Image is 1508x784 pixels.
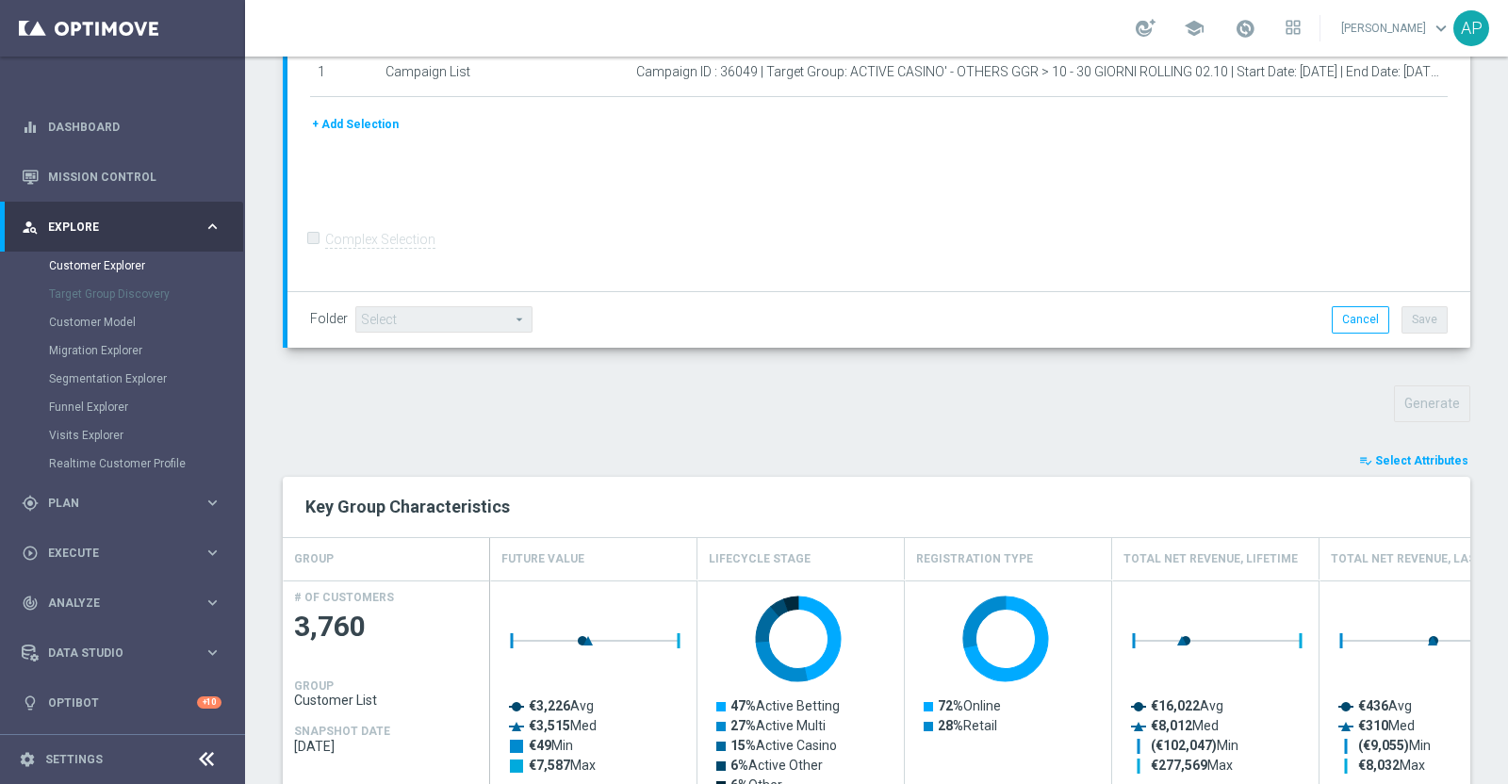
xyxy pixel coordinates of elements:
button: + Add Selection [310,114,401,135]
tspan: €310 [1358,718,1388,733]
a: Customer Explorer [49,258,196,273]
h4: GROUP [294,543,334,576]
i: track_changes [22,595,39,612]
text: Max [529,758,596,773]
tspan: 72% [938,698,963,713]
h2: Key Group Characteristics [305,496,1448,518]
tspan: €7,587 [529,758,570,773]
button: Cancel [1332,306,1389,333]
text: Avg [529,698,594,713]
h4: Lifecycle Stage [709,543,811,576]
i: keyboard_arrow_right [204,494,221,512]
text: Avg [1151,698,1223,713]
div: Explore [22,219,204,236]
div: Target Group Discovery [49,280,243,308]
text: Med [1151,718,1219,733]
span: Data Studio [48,647,204,659]
tspan: 28% [938,718,963,733]
button: person_search Explore keyboard_arrow_right [21,220,222,235]
a: Mission Control [48,152,221,202]
text: Avg [1358,698,1412,713]
i: lightbulb [22,694,39,711]
a: Realtime Customer Profile [49,456,196,471]
text: Active Betting [730,698,840,713]
i: keyboard_arrow_right [204,594,221,612]
text: Max [1151,758,1233,773]
text: Online [938,698,1001,713]
a: Segmentation Explorer [49,371,196,386]
text: Min [1151,738,1238,754]
span: Plan [48,498,204,509]
button: playlist_add_check Select Attributes [1357,450,1470,471]
h4: Future Value [501,543,584,576]
span: keyboard_arrow_down [1431,18,1451,39]
tspan: 27% [730,718,756,733]
i: settings [19,751,36,768]
button: lightbulb Optibot +10 [21,695,222,710]
button: Data Studio keyboard_arrow_right [21,645,222,661]
td: 1 [310,50,378,97]
div: Analyze [22,595,204,612]
button: play_circle_outline Execute keyboard_arrow_right [21,546,222,561]
h4: # OF CUSTOMERS [294,591,394,604]
tspan: (€9,055) [1358,738,1409,754]
div: Customer Model [49,308,243,336]
div: Segmentation Explorer [49,365,243,393]
span: Customer List [294,693,479,708]
a: Customer Model [49,315,196,330]
text: Med [1358,718,1415,733]
div: Mission Control [22,152,221,202]
a: Funnel Explorer [49,400,196,415]
i: person_search [22,219,39,236]
button: Save [1401,306,1448,333]
div: Execute [22,545,204,562]
a: Dashboard [48,102,221,152]
span: 2025-10-06 [294,739,479,754]
i: gps_fixed [22,495,39,512]
label: Complex Selection [325,231,435,249]
text: Active Multi [730,718,826,733]
div: Customer Explorer [49,252,243,280]
div: Data Studio [22,645,204,661]
tspan: 15% [730,738,756,753]
div: Funnel Explorer [49,393,243,421]
button: Generate [1394,385,1470,422]
span: 3,760 [294,609,479,645]
text: Active Other [730,758,823,773]
tspan: 6% [730,758,748,773]
text: Min [529,738,573,753]
div: AP [1453,10,1489,46]
text: Retail [938,718,997,733]
a: Optibot [48,678,197,727]
i: keyboard_arrow_right [204,544,221,562]
tspan: €277,569 [1151,758,1207,773]
div: Optibot [22,678,221,727]
button: gps_fixed Plan keyboard_arrow_right [21,496,222,511]
i: play_circle_outline [22,545,39,562]
button: track_changes Analyze keyboard_arrow_right [21,596,222,611]
a: [PERSON_NAME]keyboard_arrow_down [1339,14,1453,42]
h4: GROUP [294,679,334,693]
i: equalizer [22,119,39,136]
tspan: €8,012 [1151,718,1192,733]
div: Realtime Customer Profile [49,449,243,478]
span: Campaign ID : 36049 | Target Group: ACTIVE CASINO' - OTHERS GGR > 10 - 30 GIORNI ROLLING 02.10 | ... [636,64,1440,80]
tspan: (€102,047) [1151,738,1217,754]
span: Select Attributes [1375,454,1468,467]
tspan: €16,022 [1151,698,1200,713]
tspan: €3,226 [529,698,570,713]
a: Migration Explorer [49,343,196,358]
tspan: €436 [1358,698,1388,713]
span: Analyze [48,597,204,609]
text: Med [529,718,597,733]
a: Visits Explorer [49,428,196,443]
div: Dashboard [22,102,221,152]
div: Plan [22,495,204,512]
text: Active Casino [730,738,837,753]
span: Execute [48,547,204,559]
